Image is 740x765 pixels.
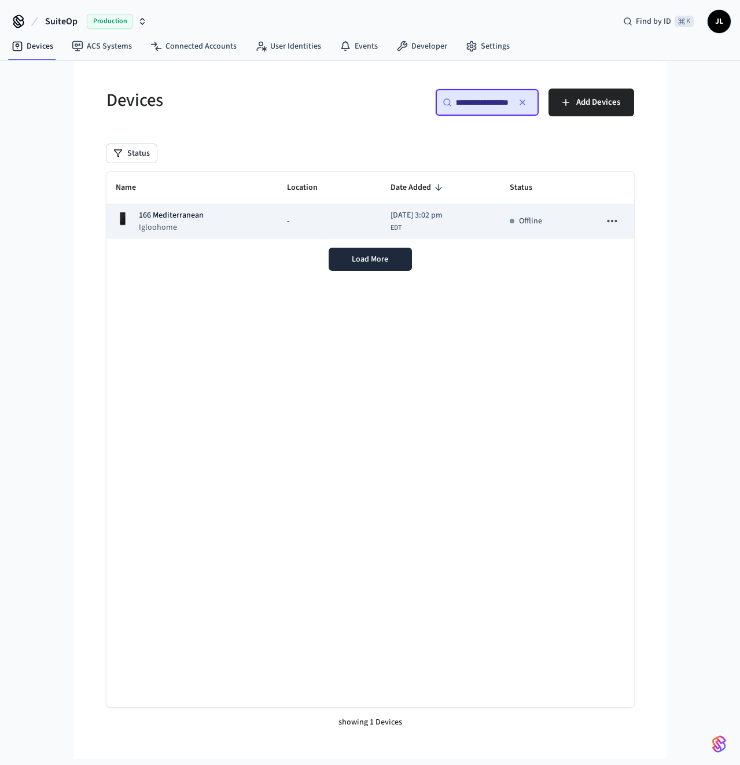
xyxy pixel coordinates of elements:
[106,172,634,238] table: sticky table
[2,36,62,57] a: Devices
[329,248,412,271] button: Load More
[675,16,694,27] span: ⌘ K
[614,11,703,32] div: Find by ID⌘ K
[141,36,246,57] a: Connected Accounts
[391,209,443,233] div: America/New_York
[116,212,130,226] img: igloohome_deadbolt_2s
[352,253,388,265] span: Load More
[139,209,204,222] p: 166 Mediterranean
[391,223,402,233] span: EDT
[636,16,671,27] span: Find by ID
[391,179,446,197] span: Date Added
[519,215,542,227] p: Offline
[106,144,157,163] button: Status
[287,215,289,227] span: -
[106,89,363,112] h5: Devices
[62,36,141,57] a: ACS Systems
[456,36,519,57] a: Settings
[576,95,620,110] span: Add Devices
[709,11,730,32] span: JL
[330,36,387,57] a: Events
[287,179,333,197] span: Location
[45,14,78,28] span: SuiteOp
[391,209,443,222] span: [DATE] 3:02 pm
[106,707,634,738] div: showing 1 Devices
[712,735,726,753] img: SeamLogoGradient.69752ec5.svg
[87,14,133,29] span: Production
[139,222,204,233] p: Igloohome
[708,10,731,33] button: JL
[510,179,547,197] span: Status
[246,36,330,57] a: User Identities
[116,179,151,197] span: Name
[548,89,634,116] button: Add Devices
[387,36,456,57] a: Developer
